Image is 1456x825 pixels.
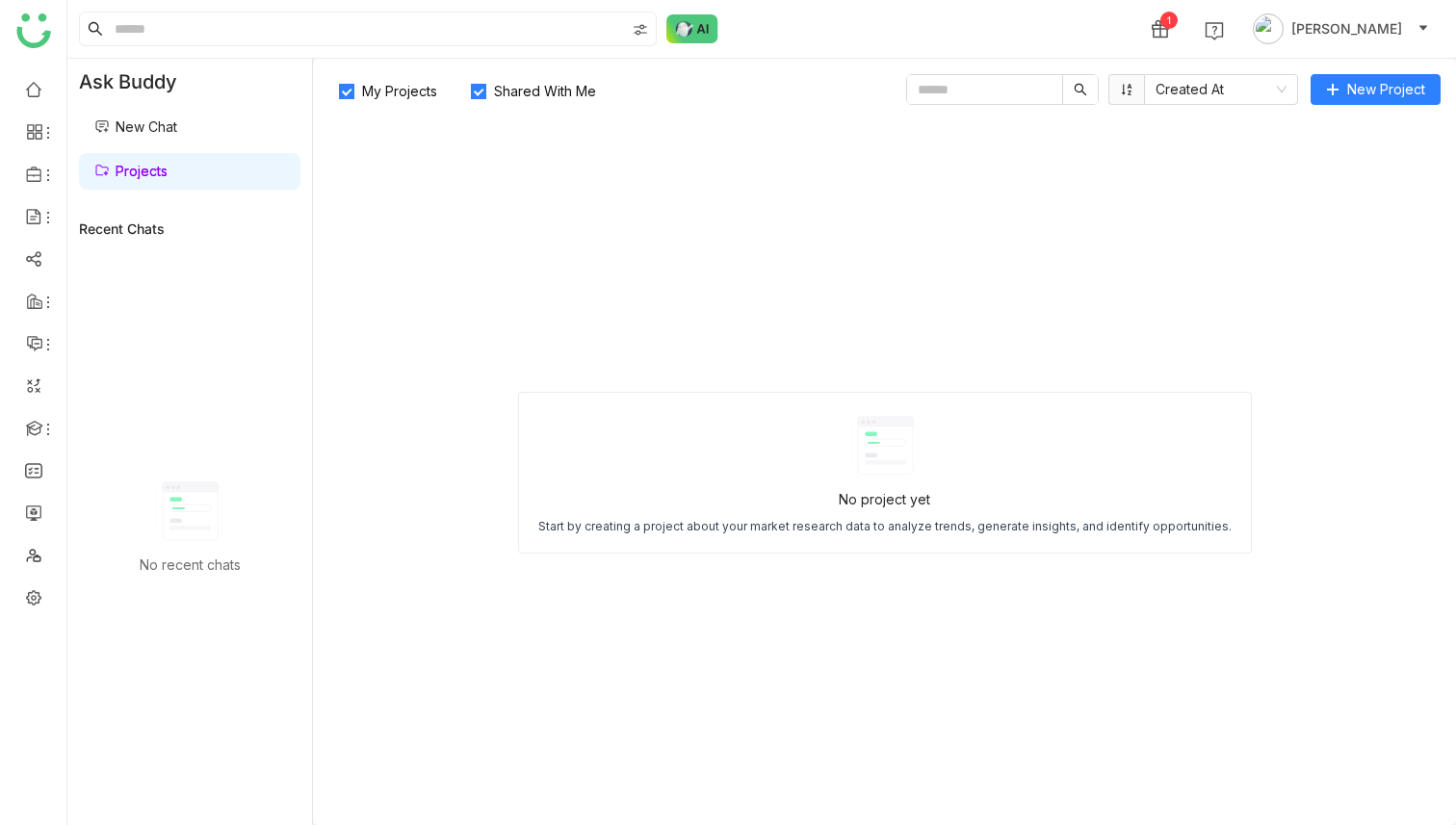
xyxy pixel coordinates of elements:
[16,13,51,48] img: logo
[1205,21,1224,40] img: help.svg
[538,519,1232,533] div: Start by creating a project about your market research data to analyze trends, generate insights,...
[1160,12,1178,29] div: 1
[1291,18,1402,39] span: [PERSON_NAME]
[1249,13,1433,44] button: [PERSON_NAME]
[1311,74,1441,105] button: New Project
[486,83,604,99] span: Shared With Me
[140,556,241,573] div: No recent chats
[1347,79,1425,100] span: New Project
[94,118,177,135] a: New Chat
[1253,13,1284,44] img: avatar
[666,14,718,43] img: ask-buddy-normal.svg
[354,83,445,99] span: My Projects
[67,59,312,105] div: Ask Buddy
[1156,75,1287,104] nz-select-item: Created At
[839,491,930,507] div: No project yet
[94,163,168,179] a: Projects
[633,22,648,38] img: search-type.svg
[79,220,300,237] div: Recent Chats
